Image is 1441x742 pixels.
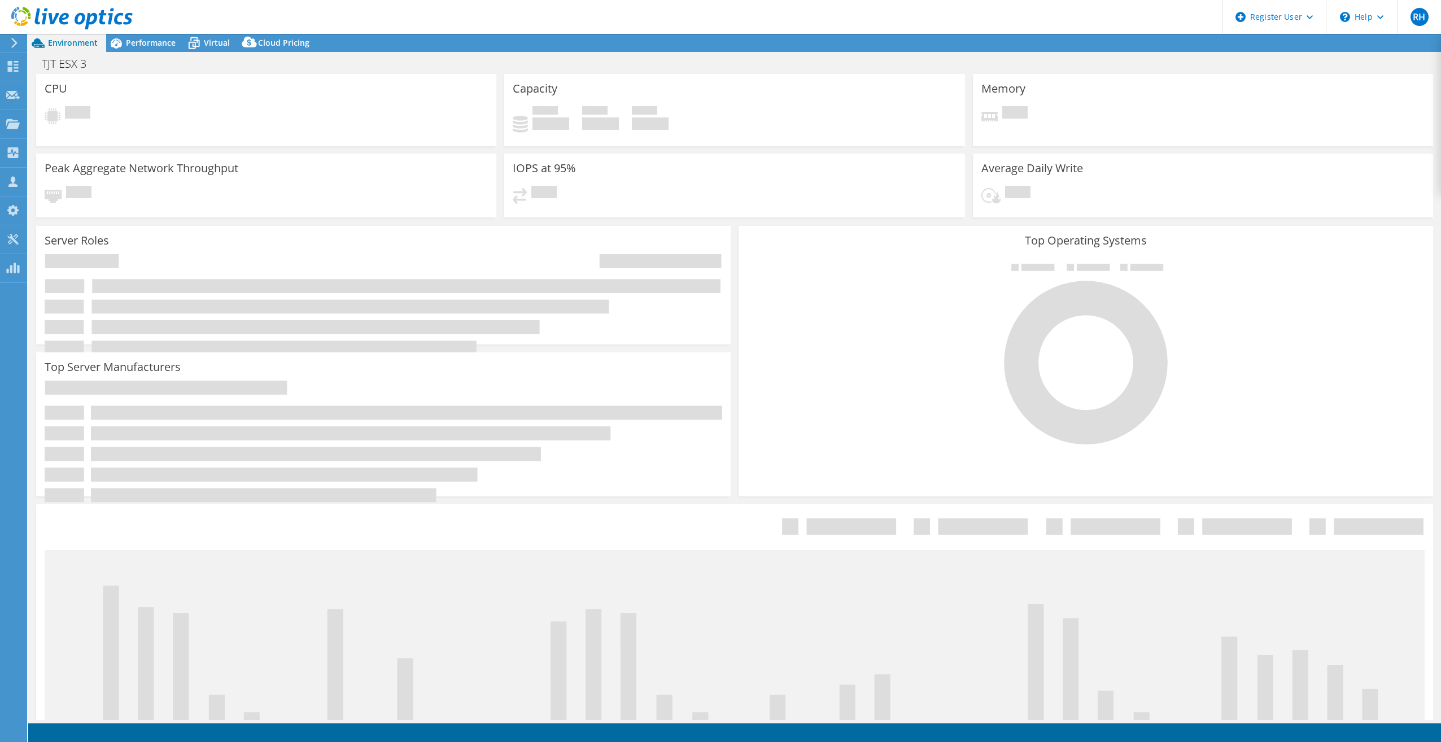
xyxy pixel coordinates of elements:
span: Pending [66,186,91,201]
h3: Peak Aggregate Network Throughput [45,162,238,174]
span: RH [1411,8,1429,26]
span: Total [632,106,657,117]
h3: Server Roles [45,234,109,247]
h4: 0 GiB [532,117,569,130]
h3: Memory [981,82,1025,95]
svg: \n [1340,12,1350,22]
span: Pending [65,106,90,121]
h4: 0 GiB [632,117,669,130]
h3: CPU [45,82,67,95]
span: Free [582,106,608,117]
span: Used [532,106,558,117]
span: Performance [126,37,176,48]
span: Cloud Pricing [258,37,309,48]
span: Environment [48,37,98,48]
h1: TJT ESX 3 [37,58,104,70]
span: Pending [1005,186,1030,201]
span: Pending [531,186,557,201]
h3: IOPS at 95% [513,162,576,174]
h4: 0 GiB [582,117,619,130]
h3: Capacity [513,82,557,95]
span: Pending [1002,106,1028,121]
span: Virtual [204,37,230,48]
h3: Top Operating Systems [747,234,1425,247]
h3: Top Server Manufacturers [45,361,181,373]
h3: Average Daily Write [981,162,1083,174]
